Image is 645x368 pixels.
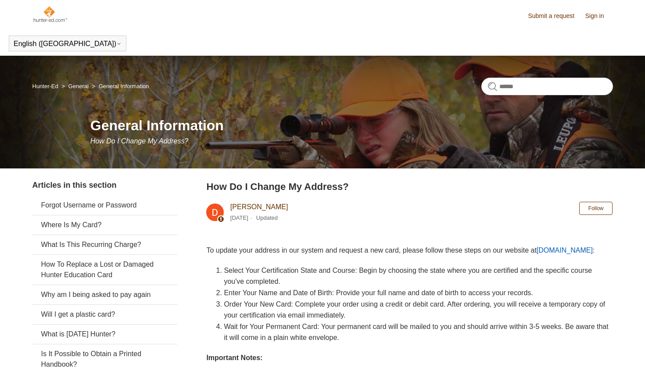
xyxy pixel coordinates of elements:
[32,305,178,324] a: Will I get a plastic card?
[224,265,613,287] li: Select Your Certification State and Course: Begin by choosing the state where you are certified a...
[99,83,149,89] a: General Information
[528,11,583,21] a: Submit a request
[14,40,122,48] button: English ([GEOGRAPHIC_DATA])
[230,214,248,221] time: 03/04/2024, 10:52
[32,5,68,23] img: Hunter-Ed Help Center home page
[206,179,613,194] h2: How Do I Change My Address?
[206,354,262,361] strong: Important Notes:
[206,245,613,256] p: To update your address in our system and request a new card, please follow these steps on our web...
[32,196,178,215] a: Forgot Username or Password
[585,11,613,21] a: Sign in
[256,214,278,221] li: Updated
[90,137,189,145] span: How Do I Change My Address?
[32,325,178,344] a: What is [DATE] Hunter?
[579,202,613,215] button: Follow Article
[481,78,613,95] input: Search
[32,215,178,235] a: Where Is My Card?
[90,83,149,89] li: General Information
[32,235,178,254] a: What Is This Recurring Charge?
[32,285,178,304] a: Why am I being asked to pay again
[224,287,613,299] li: Enter Your Name and Date of Birth: Provide your full name and date of birth to access your records.
[32,255,178,285] a: How To Replace a Lost or Damaged Hunter Education Card
[537,247,593,254] a: [DOMAIN_NAME]
[588,339,639,361] div: Chat Support
[60,83,90,89] li: General
[68,83,89,89] a: General
[230,203,288,211] a: [PERSON_NAME]
[32,181,117,189] span: Articles in this section
[90,115,613,136] h1: General Information
[32,83,58,89] a: Hunter-Ed
[32,83,60,89] li: Hunter-Ed
[224,299,613,321] li: Order Your New Card: Complete your order using a credit or debit card. After ordering, you will r...
[224,321,613,343] li: Wait for Your Permanent Card: Your permanent card will be mailed to you and should arrive within ...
